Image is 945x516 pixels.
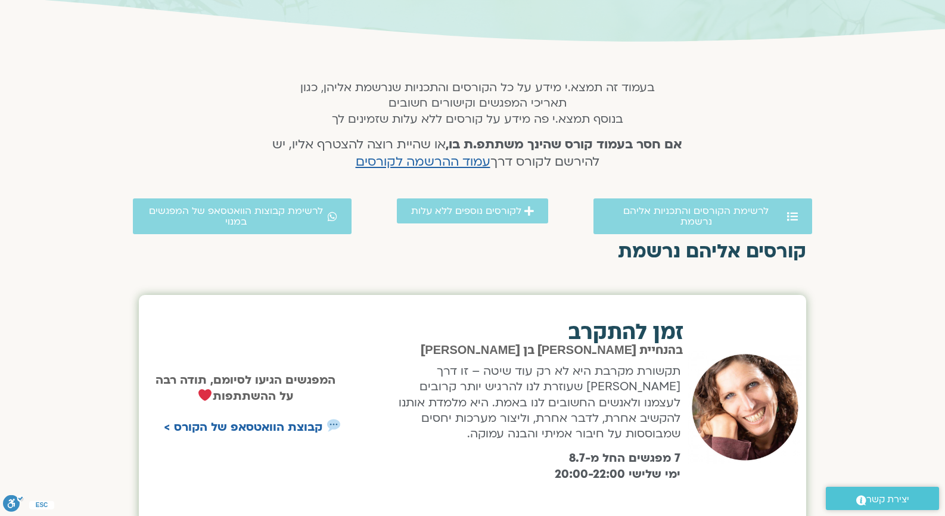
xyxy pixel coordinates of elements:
[446,136,682,153] strong: אם חסר בעמוד קורס שהינך משתתפ.ת בו,
[139,241,806,262] h2: קורסים אליהם נרשמת
[866,492,909,508] span: יצירת קשר
[156,372,335,404] strong: המפגשים הגיעו לסיומם, תודה רבה על ההשתתפות
[133,198,352,234] a: לרשימת קבוצות הוואטסאפ של המפגשים במנוי
[593,198,812,234] a: לרשימת הקורסים והתכניות אליהם נרשמת
[397,198,548,223] a: לקורסים נוספים ללא עלות
[356,153,490,170] a: עמוד ההרשמה לקורסים
[411,206,521,216] span: לקורסים נוספים ללא עלות
[147,206,325,227] span: לרשימת קבוצות הוואטסאפ של המפגשים במנוי
[198,388,212,402] img: ❤
[421,344,683,356] span: בהנחיית [PERSON_NAME] בן [PERSON_NAME]
[164,419,322,435] a: קבוצת הוואטסאפ של הקורס >
[555,450,680,481] b: 7 מפגשים החל מ-8.7 ימי שלישי 20:00-22:00
[383,322,685,343] h2: זמן להתקרב
[257,136,698,171] h4: או שהיית רוצה להצטרף אליו, יש להירשם לקורס דרך
[688,351,802,464] img: שאנייה
[608,206,784,227] span: לרשימת הקורסים והתכניות אליהם נרשמת
[257,80,698,127] h5: בעמוד זה תמצא.י מידע על כל הקורסים והתכניות שנרשמת אליהן, כגון תאריכי המפגשים וקישורים חשובים בנו...
[327,419,340,432] img: 💬
[826,487,939,510] a: יצירת קשר
[387,363,680,442] p: תקשורת מקרבת היא לא רק עוד שיטה – זו דרך [PERSON_NAME] שעוזרת לנו להרגיש יותר קרובים לעצמנו ולאנש...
